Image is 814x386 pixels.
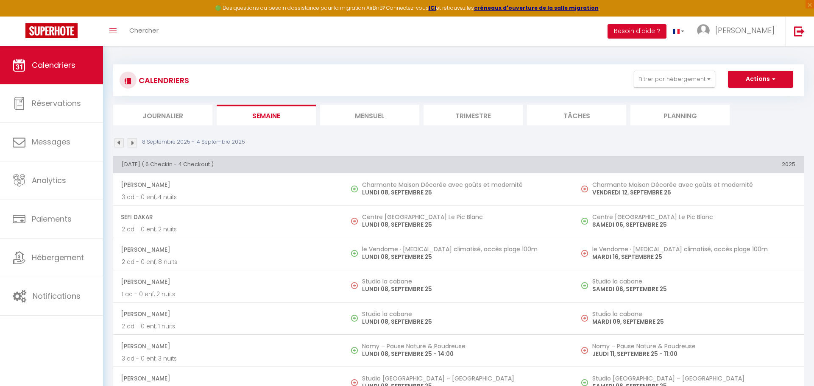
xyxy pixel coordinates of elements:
[592,181,795,188] h5: Charmante Maison Décorée avec goûts et modernité
[592,278,795,285] h5: Studio la cabane
[32,136,70,147] span: Messages
[592,350,795,358] p: JEUDI 11, SEPTEMBRE 25 - 11:00
[362,181,565,188] h5: Charmante Maison Décorée avec goûts et modernité
[122,225,335,234] p: 2 ad - 0 enf, 2 nuits
[608,24,666,39] button: Besoin d'aide ?
[142,138,245,146] p: 8 Septembre 2025 - 14 Septembre 2025
[362,220,565,229] p: LUNDI 08, SEPTEMBRE 25
[592,246,795,253] h5: le Vendome · [MEDICAL_DATA] climatisé, accès plage 100m
[121,306,335,322] span: [PERSON_NAME]
[122,354,335,363] p: 3 ad - 0 enf, 3 nuits
[592,311,795,317] h5: Studio la cabane
[474,4,599,11] a: créneaux d'ouverture de la salle migration
[320,105,419,125] li: Mensuel
[362,375,565,382] h5: Studio [GEOGRAPHIC_DATA] – [GEOGRAPHIC_DATA]
[362,188,565,197] p: LUNDI 08, SEPTEMBRE 25
[121,242,335,258] span: [PERSON_NAME]
[592,214,795,220] h5: Centre [GEOGRAPHIC_DATA] Le Pic Blanc
[122,322,335,331] p: 2 ad - 0 enf, 1 nuits
[121,274,335,290] span: [PERSON_NAME]
[32,60,75,70] span: Calendriers
[362,278,565,285] h5: Studio la cabane
[122,290,335,299] p: 1 ad - 0 enf, 2 nuits
[697,24,710,37] img: ...
[429,4,436,11] a: ICI
[630,105,730,125] li: Planning
[123,17,165,46] a: Chercher
[592,220,795,229] p: SAMEDI 06, SEPTEMBRE 25
[424,105,523,125] li: Trimestre
[634,71,715,88] button: Filtrer par hébergement
[592,375,795,382] h5: Studio [GEOGRAPHIC_DATA] – [GEOGRAPHIC_DATA]
[592,188,795,197] p: VENDREDI 12, SEPTEMBRE 25
[137,71,189,90] h3: CALENDRIERS
[32,175,66,186] span: Analytics
[33,291,81,301] span: Notifications
[581,186,588,192] img: NO IMAGE
[581,282,588,289] img: NO IMAGE
[581,315,588,322] img: NO IMAGE
[527,105,626,125] li: Tâches
[691,17,785,46] a: ... [PERSON_NAME]
[217,105,316,125] li: Semaine
[581,218,588,225] img: NO IMAGE
[122,258,335,267] p: 2 ad - 0 enf, 8 nuits
[113,105,212,125] li: Journalier
[32,98,81,108] span: Réservations
[592,253,795,261] p: MARDI 16, SEPTEMBRE 25
[7,3,32,29] button: Ouvrir le widget de chat LiveChat
[592,343,795,350] h5: Nomy – Pause Nature & Poudreuse
[592,317,795,326] p: MARDI 09, SEPTEMBRE 25
[32,214,72,224] span: Paiements
[581,250,588,257] img: NO IMAGE
[121,209,335,225] span: Sefi Dakar
[113,156,574,173] th: [DATE] ( 6 Checkin - 4 Checkout )
[592,285,795,294] p: SAMEDI 06, SEPTEMBRE 25
[122,193,335,202] p: 3 ad - 0 enf, 4 nuits
[129,26,159,35] span: Chercher
[121,338,335,354] span: [PERSON_NAME]
[362,246,565,253] h5: le Vendome · [MEDICAL_DATA] climatisé, accès plage 100m
[362,350,565,358] p: LUNDI 08, SEPTEMBRE 25 - 14:00
[351,379,358,386] img: NO IMAGE
[362,253,565,261] p: LUNDI 08, SEPTEMBRE 25
[715,25,775,36] span: [PERSON_NAME]
[362,317,565,326] p: LUNDI 08, SEPTEMBRE 25
[362,214,565,220] h5: Centre [GEOGRAPHIC_DATA] Le Pic Blanc
[121,177,335,193] span: [PERSON_NAME]
[32,252,84,263] span: Hébergement
[574,156,804,173] th: 2025
[581,379,588,386] img: NO IMAGE
[351,218,358,225] img: NO IMAGE
[351,282,358,289] img: NO IMAGE
[581,347,588,354] img: NO IMAGE
[25,23,78,38] img: Super Booking
[362,343,565,350] h5: Nomy – Pause Nature & Poudreuse
[362,285,565,294] p: LUNDI 08, SEPTEMBRE 25
[794,26,805,36] img: logout
[728,71,793,88] button: Actions
[362,311,565,317] h5: Studio la cabane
